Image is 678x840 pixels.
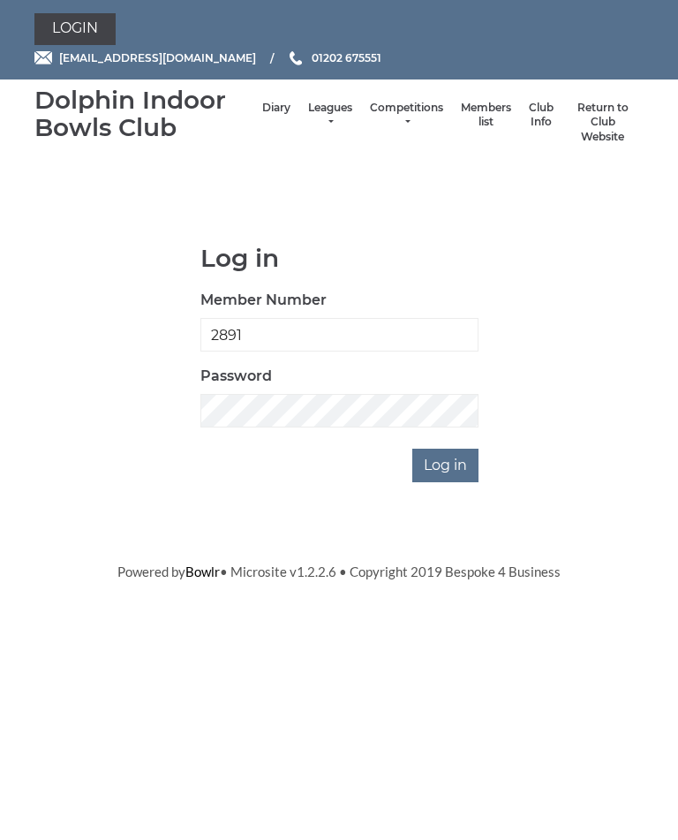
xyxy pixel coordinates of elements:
span: 01202 675551 [312,51,381,64]
a: Bowlr [185,564,220,579]
span: [EMAIL_ADDRESS][DOMAIN_NAME] [59,51,256,64]
a: Phone us 01202 675551 [287,49,381,66]
a: Return to Club Website [571,101,635,145]
a: Club Info [529,101,554,130]
span: Powered by • Microsite v1.2.2.6 • Copyright 2019 Bespoke 4 Business [117,564,561,579]
a: Competitions [370,101,443,130]
a: Leagues [308,101,352,130]
input: Log in [412,449,478,482]
img: Phone us [290,51,302,65]
div: Dolphin Indoor Bowls Club [34,87,253,141]
h1: Log in [200,245,478,272]
label: Password [200,366,272,387]
a: Diary [262,101,290,116]
img: Email [34,51,52,64]
a: Members list [461,101,511,130]
a: Email [EMAIL_ADDRESS][DOMAIN_NAME] [34,49,256,66]
label: Member Number [200,290,327,311]
a: Login [34,13,116,45]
